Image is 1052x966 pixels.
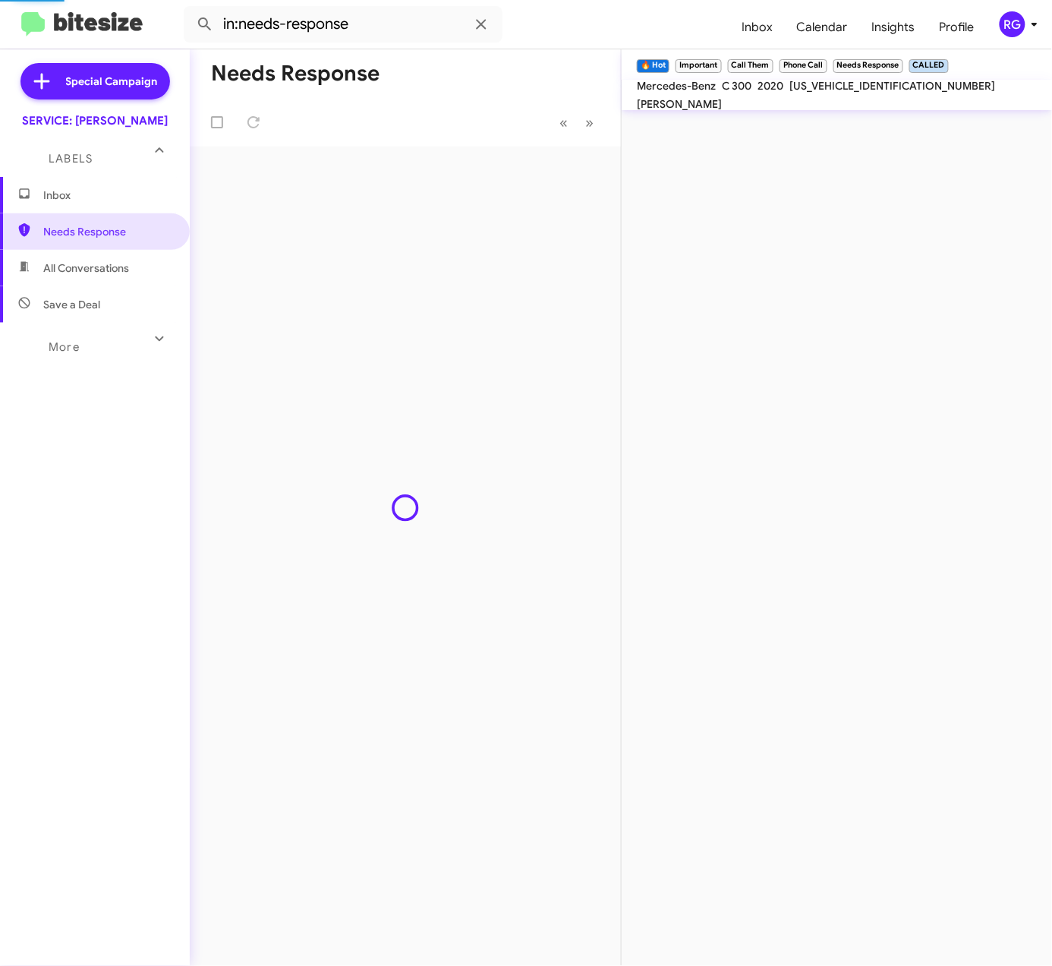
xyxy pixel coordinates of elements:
[637,59,669,73] small: 🔥 Hot
[22,113,168,128] div: SERVICE: [PERSON_NAME]
[559,113,568,132] span: «
[928,5,987,49] a: Profile
[550,107,577,138] button: Previous
[860,5,928,49] a: Insights
[576,107,603,138] button: Next
[551,107,603,138] nav: Page navigation example
[728,59,773,73] small: Call Them
[987,11,1035,37] button: RG
[211,62,380,86] h1: Needs Response
[184,6,502,43] input: Search
[758,79,783,93] span: 2020
[585,113,594,132] span: »
[66,74,158,89] span: Special Campaign
[43,188,172,203] span: Inbox
[637,79,716,93] span: Mercedes-Benz
[780,59,827,73] small: Phone Call
[20,63,170,99] a: Special Campaign
[833,59,903,73] small: Needs Response
[43,224,172,239] span: Needs Response
[729,5,785,49] a: Inbox
[43,297,100,312] span: Save a Deal
[43,260,129,276] span: All Conversations
[1000,11,1025,37] div: RG
[637,97,722,111] span: [PERSON_NAME]
[785,5,860,49] a: Calendar
[676,59,721,73] small: Important
[909,59,949,73] small: CALLED
[789,79,995,93] span: [US_VEHICLE_IDENTIFICATION_NUMBER]
[722,79,751,93] span: C 300
[49,340,80,354] span: More
[49,152,93,166] span: Labels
